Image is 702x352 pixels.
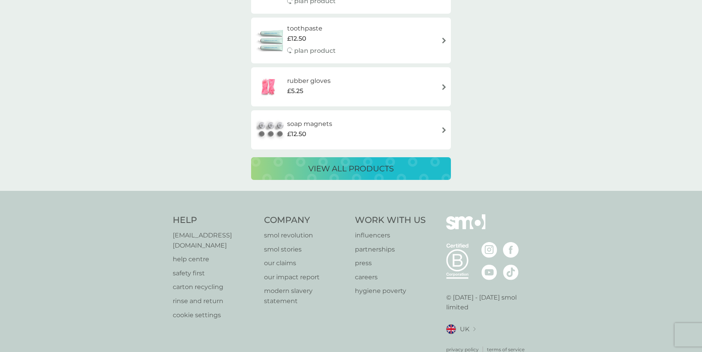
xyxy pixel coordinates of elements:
[173,268,256,278] a: safety first
[503,264,519,280] img: visit the smol Tiktok page
[173,282,256,292] a: carton recycling
[441,127,447,133] img: arrow right
[503,242,519,258] img: visit the smol Facebook page
[255,116,287,144] img: soap magnets
[287,76,331,86] h6: rubber gloves
[294,46,336,56] p: plan product
[355,258,426,268] a: press
[264,286,347,306] a: modern slavery statement
[355,230,426,241] a: influencers
[173,214,256,226] h4: Help
[481,264,497,280] img: visit the smol Youtube page
[264,272,347,282] a: our impact report
[255,73,282,101] img: rubber gloves
[173,230,256,250] a: [EMAIL_ADDRESS][DOMAIN_NAME]
[173,254,256,264] a: help centre
[287,23,336,34] h6: toothpaste
[481,242,497,258] img: visit the smol Instagram page
[441,84,447,90] img: arrow right
[287,129,306,139] span: £12.50
[287,119,332,129] h6: soap magnets
[287,86,303,96] span: £5.25
[264,244,347,255] a: smol stories
[355,286,426,296] a: hygiene poverty
[173,310,256,320] a: cookie settings
[308,162,394,175] p: view all products
[460,324,469,334] span: UK
[446,293,530,312] p: © [DATE] - [DATE] smol limited
[264,214,347,226] h4: Company
[251,157,451,180] button: view all products
[355,244,426,255] a: partnerships
[264,258,347,268] a: our claims
[173,296,256,306] a: rinse and return
[446,324,456,334] img: UK flag
[355,272,426,282] a: careers
[287,34,306,44] span: £12.50
[473,327,476,331] img: select a new location
[264,230,347,241] a: smol revolution
[355,214,426,226] h4: Work With Us
[255,27,287,54] img: toothpaste
[446,214,485,241] img: smol
[441,38,447,43] img: arrow right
